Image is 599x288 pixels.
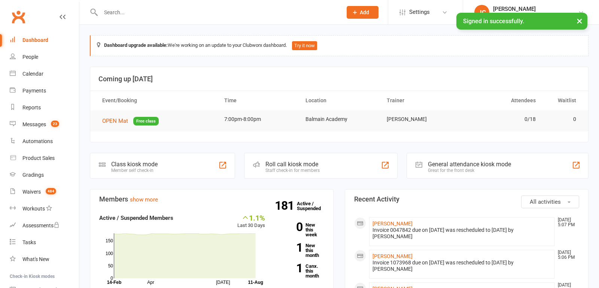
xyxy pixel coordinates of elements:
button: Add [347,6,378,19]
div: Waivers [22,189,41,195]
span: Signed in successfully. [463,18,524,25]
a: People [10,49,79,66]
a: Clubworx [9,7,28,26]
div: 1.1% [237,213,265,222]
a: Waivers 484 [10,184,79,200]
a: 1Canx. this month [276,264,324,278]
span: Settings [409,4,430,21]
div: [PERSON_NAME] - Brazilian Jiu Jitsu [493,12,578,19]
td: 7:00pm-8:00pm [218,110,299,128]
a: [PERSON_NAME] [373,221,413,227]
input: Search... [98,7,337,18]
div: Class kiosk mode [111,161,158,168]
a: What's New [10,251,79,268]
div: Staff check-in for members [265,168,320,173]
h3: Members [99,195,324,203]
div: JC [474,5,489,20]
span: 23 [51,121,59,127]
strong: 1 [276,263,302,274]
div: Reports [22,104,41,110]
div: Workouts [22,206,45,212]
th: Waitlist [542,91,583,110]
a: Assessments [10,217,79,234]
time: [DATE] 5:07 PM [554,218,579,227]
span: OPEN Mat [102,118,128,124]
a: [PERSON_NAME] [373,253,413,259]
span: Free class [133,117,159,125]
a: Automations [10,133,79,150]
a: show more [130,196,158,203]
a: Calendar [10,66,79,82]
th: Attendees [461,91,542,110]
div: We're working on an update to your Clubworx dashboard. [90,35,589,56]
strong: 1 [276,242,302,253]
div: Invoice 1073968 due on [DATE] was rescheduled to [DATE] by [PERSON_NAME] [373,260,551,272]
div: Dashboard [22,37,48,43]
a: 0New this week [276,222,324,237]
div: Roll call kiosk mode [265,161,320,168]
div: [PERSON_NAME] [493,6,578,12]
button: Try it now [292,41,317,50]
th: Trainer [380,91,461,110]
div: Member self check-in [111,168,158,173]
strong: Dashboard upgrade available: [104,42,168,48]
a: Payments [10,82,79,99]
div: Product Sales [22,155,55,161]
span: Add [360,9,369,15]
div: Great for the front desk [428,168,511,173]
span: 484 [46,188,56,194]
strong: 0 [276,221,302,233]
td: Balmain Academy [299,110,380,128]
time: [DATE] 5:06 PM [554,250,579,260]
div: Calendar [22,71,43,77]
a: Tasks [10,234,79,251]
td: 0 [542,110,583,128]
th: Time [218,91,299,110]
a: Dashboard [10,32,79,49]
h3: Coming up [DATE] [98,75,580,83]
button: OPEN MatFree class [102,116,159,126]
div: Tasks [22,239,36,245]
button: All activities [521,195,579,208]
strong: Active / Suspended Members [99,215,173,221]
a: Reports [10,99,79,116]
div: People [22,54,38,60]
div: Assessments [22,222,60,228]
a: Messages 23 [10,116,79,133]
td: 0/18 [461,110,542,128]
span: All activities [530,198,561,205]
button: × [573,13,586,29]
div: Messages [22,121,46,127]
div: Invoice 0047842 due on [DATE] was rescheduled to [DATE] by [PERSON_NAME] [373,227,551,240]
div: Automations [22,138,53,144]
div: Gradings [22,172,44,178]
th: Location [299,91,380,110]
a: 181Active / Suspended [297,195,330,216]
a: Gradings [10,167,79,184]
td: [PERSON_NAME] [380,110,461,128]
div: General attendance kiosk mode [428,161,511,168]
a: Product Sales [10,150,79,167]
th: Event/Booking [95,91,218,110]
h3: Recent Activity [354,195,579,203]
a: 1New this month [276,243,324,258]
strong: 181 [275,200,297,211]
div: What's New [22,256,49,262]
div: Last 30 Days [237,213,265,230]
a: Workouts [10,200,79,217]
div: Payments [22,88,46,94]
